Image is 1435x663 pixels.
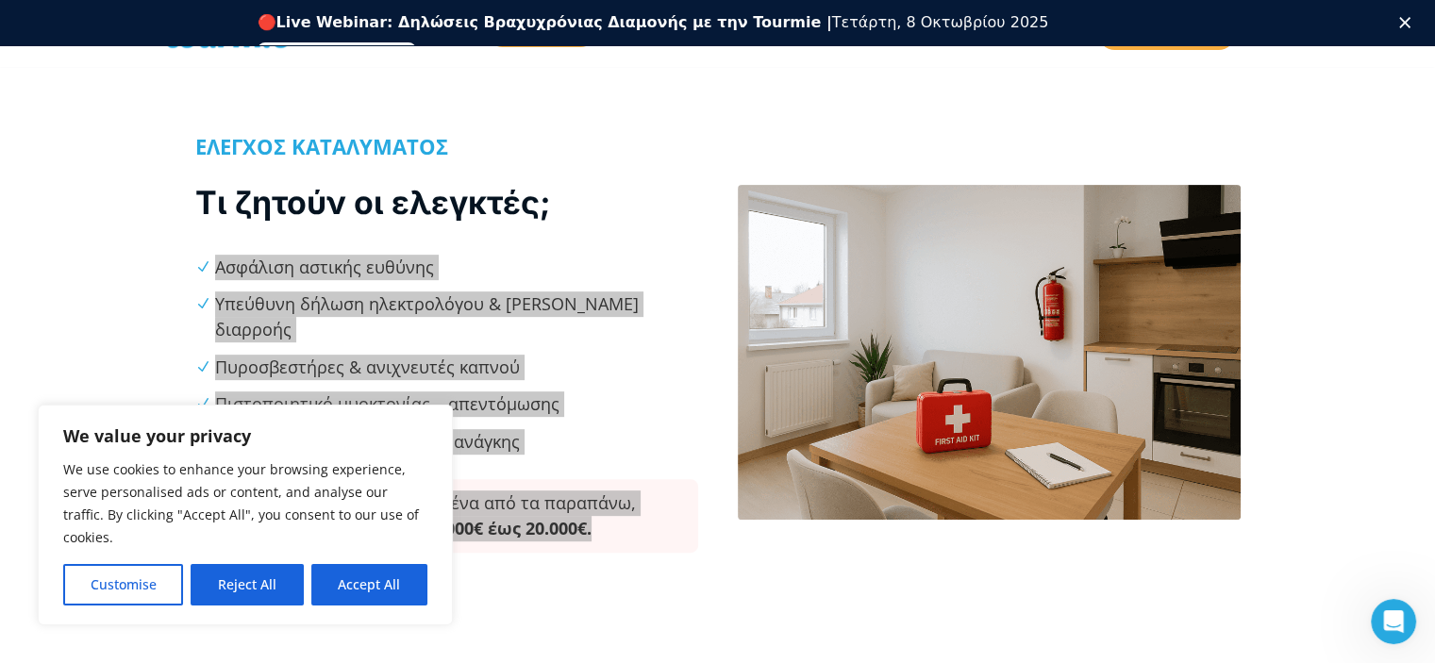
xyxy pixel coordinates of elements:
li: Οδηγό με αριθμούς έκτακτης ανάγκης [215,429,697,455]
button: Customise [63,564,183,605]
b: Live Webinar: Δηλώσεις Βραχυχρόνιας Διαμονής με την Tourmie | [276,13,832,31]
li: Υπεύθυνη δήλωση ηλεκτρολόγου & [PERSON_NAME] διαρροής [215,291,697,342]
div: 🔴 Τετάρτη, 8 Οκτωβρίου 2025 [258,13,1049,32]
button: Accept All [311,564,427,605]
li: Πυροσβεστήρες & ανιχνευτές καπνού [215,355,697,380]
p: We value your privacy [63,424,427,447]
iframe: Intercom live chat [1371,599,1416,644]
strong: 5.000€ έως 20.000€. [431,517,592,539]
li: Ασφάλιση αστικής ευθύνης [215,255,697,280]
button: Reject All [191,564,303,605]
div: Κλείσιμο [1399,17,1418,28]
li: Πιστοποιητικό μυοκτονίας – απεντόμωσης [215,391,697,417]
h2: Τι ζητούν οι ελεγκτές; [195,180,698,224]
b: ΕΛΕΓΧΟΣ ΚΑΤΑΛΥΜΑΤΟΣ [195,132,448,160]
p: We use cookies to enhance your browsing experience, serve personalised ads or content, and analys... [63,458,427,549]
a: Εγγραφείτε δωρεάν [258,42,417,65]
